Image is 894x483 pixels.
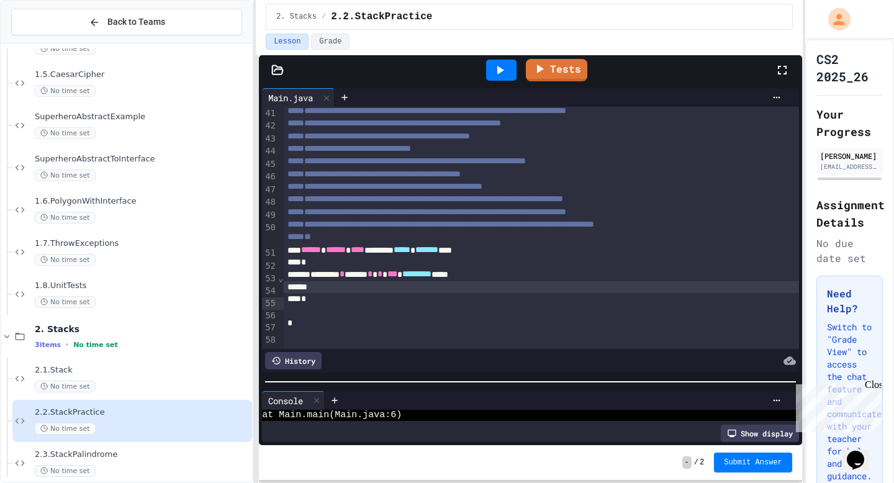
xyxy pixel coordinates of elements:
button: Grade [311,34,350,50]
div: 59 [262,346,278,359]
span: 2.3.StackPalindrome [35,449,250,460]
h1: CS2 2025_26 [816,50,883,85]
div: Main.java [262,91,319,104]
div: 48 [262,196,278,209]
div: Chat with us now!Close [5,5,86,79]
p: Switch to "Grade View" to access the chat feature and communicate with your teacher for help and ... [827,321,872,482]
span: SuperheroAbstractToInterface [35,154,250,165]
iframe: chat widget [791,379,882,432]
span: 2.2.StackPractice [35,407,250,418]
span: • [66,340,68,350]
div: 57 [262,322,278,334]
div: 43 [262,133,278,145]
div: 46 [262,171,278,183]
span: 2 [700,458,704,467]
span: No time set [35,423,96,435]
span: at Main.main(Main.java:6) [262,410,402,421]
div: 42 [262,120,278,132]
span: No time set [35,127,96,139]
span: 1.6.PolygonWithInterface [35,196,250,207]
a: Tests [526,59,587,81]
span: 1.7.ThrowExceptions [35,238,250,249]
span: SuperheroAbstractExample [35,112,250,122]
span: 2.1.Stack [35,365,250,376]
div: 44 [262,145,278,158]
div: History [265,352,322,369]
div: 54 [262,285,278,297]
span: Back to Teams [107,16,165,29]
div: 50 [262,222,278,247]
span: 3 items [35,341,61,349]
span: 2. Stacks [35,323,250,335]
span: / [322,12,326,22]
h3: Need Help? [827,286,872,316]
div: 53 [262,273,278,285]
span: No time set [35,212,96,223]
div: Main.java [262,88,335,107]
span: No time set [35,85,96,97]
span: - [682,456,692,469]
span: No time set [35,43,96,55]
span: No time set [35,381,96,392]
div: 58 [262,334,278,346]
div: 51 [262,247,278,260]
button: Submit Answer [714,453,792,472]
h2: Assignment Details [816,196,883,231]
div: Console [262,394,309,407]
div: Console [262,391,325,410]
span: No time set [35,465,96,477]
span: No time set [35,169,96,181]
div: My Account [815,5,854,34]
div: 49 [262,209,278,222]
div: [EMAIL_ADDRESS][DOMAIN_NAME] [820,162,879,171]
span: 1.5.CaesarCipher [35,70,250,80]
span: 1.8.UnitTests [35,281,250,291]
div: No due date set [816,236,883,266]
div: 52 [262,260,278,273]
iframe: chat widget [842,433,882,471]
div: 41 [262,107,278,120]
div: 47 [262,184,278,196]
button: Lesson [266,34,309,50]
span: Fold line [278,273,284,283]
h2: Your Progress [816,106,883,140]
div: 55 [262,297,278,310]
button: Back to Teams [11,9,242,35]
span: No time set [35,296,96,308]
span: 2. Stacks [276,12,317,22]
div: Show display [721,425,799,442]
span: No time set [35,254,96,266]
span: 2.2.StackPractice [331,9,432,24]
div: 45 [262,158,278,171]
span: No time set [73,341,118,349]
div: [PERSON_NAME] [820,150,879,161]
span: / [694,458,698,467]
span: Submit Answer [724,458,782,467]
div: 56 [262,310,278,322]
